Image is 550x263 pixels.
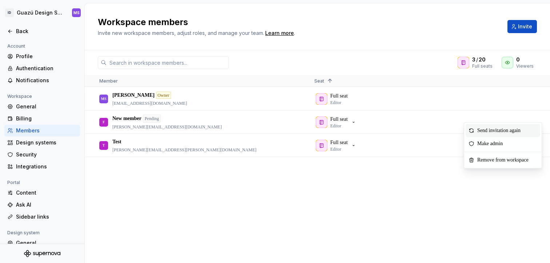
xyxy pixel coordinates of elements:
div: Content [16,189,77,196]
div: Ask AI [16,201,77,208]
p: Full seat [330,139,348,146]
div: Integrations [16,163,77,170]
div: Profile [16,53,77,60]
a: Authentication [4,63,80,74]
div: / [472,56,493,63]
div: MS [101,92,107,106]
div: Owner [156,92,171,99]
div: Security [16,151,77,158]
div: Members [16,127,77,134]
a: Sidebar links [4,211,80,223]
p: Full seat [330,116,348,123]
p: [EMAIL_ADDRESS][DOMAIN_NAME] [112,100,187,106]
span: 3 [472,56,475,63]
div: Design systems [16,139,77,146]
div: Guazú Design System [17,9,63,16]
a: Integrations [4,161,80,172]
div: Context Menu [464,122,542,168]
p: New member [112,115,142,122]
div: Portal [4,178,23,187]
div: MS [73,10,80,16]
span: Member [99,78,118,84]
button: IDGuazú Design SystemMS [1,5,83,21]
span: Send invitation again [474,124,526,137]
p: Editor [330,146,341,152]
a: General [4,237,80,249]
div: Billing [16,115,77,122]
button: Invite [507,20,537,33]
div: General [16,239,77,247]
button: Full seatEditor [314,115,359,129]
div: ID [5,8,14,17]
a: Billing [4,113,80,124]
p: [PERSON_NAME][EMAIL_ADDRESS][DOMAIN_NAME] [112,124,222,130]
h2: Workspace members [98,16,499,28]
input: Search in workspace members... [107,56,229,69]
p: [PERSON_NAME][EMAIL_ADDRESS][PERSON_NAME][DOMAIN_NAME] [112,147,256,153]
a: Profile [4,51,80,62]
div: F [103,115,105,129]
div: Back [16,28,77,35]
span: Seat [314,78,324,84]
a: Ask AI [4,199,80,211]
p: Editor [330,123,341,129]
a: Learn more [265,29,294,37]
a: Content [4,187,80,199]
div: T [103,138,105,152]
div: Sidebar links [16,213,77,220]
div: Authentication [16,65,77,72]
svg: Supernova Logo [24,250,60,257]
a: Back [4,25,80,37]
span: Make admin [474,137,509,150]
div: Design system [4,228,43,237]
div: Full seats [472,63,493,69]
a: General [4,101,80,112]
a: Notifications [4,75,80,86]
div: Viewers [516,63,534,69]
span: Invite new workspace members, adjust roles, and manage your team. [98,30,264,36]
div: Notifications [16,77,77,84]
a: Members [4,125,80,136]
div: Workspace [4,92,35,101]
span: . [264,31,295,36]
span: Invite [518,23,532,30]
span: 0 [516,56,520,63]
button: Full seatEditor [314,138,359,153]
div: General [16,103,77,110]
span: 20 [479,56,486,63]
p: [PERSON_NAME] [112,92,155,99]
p: Test [112,138,121,146]
div: Pending [143,115,161,123]
a: Design systems [4,137,80,148]
div: Account [4,42,28,51]
span: Remove from workspace [474,154,534,167]
a: Security [4,149,80,160]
